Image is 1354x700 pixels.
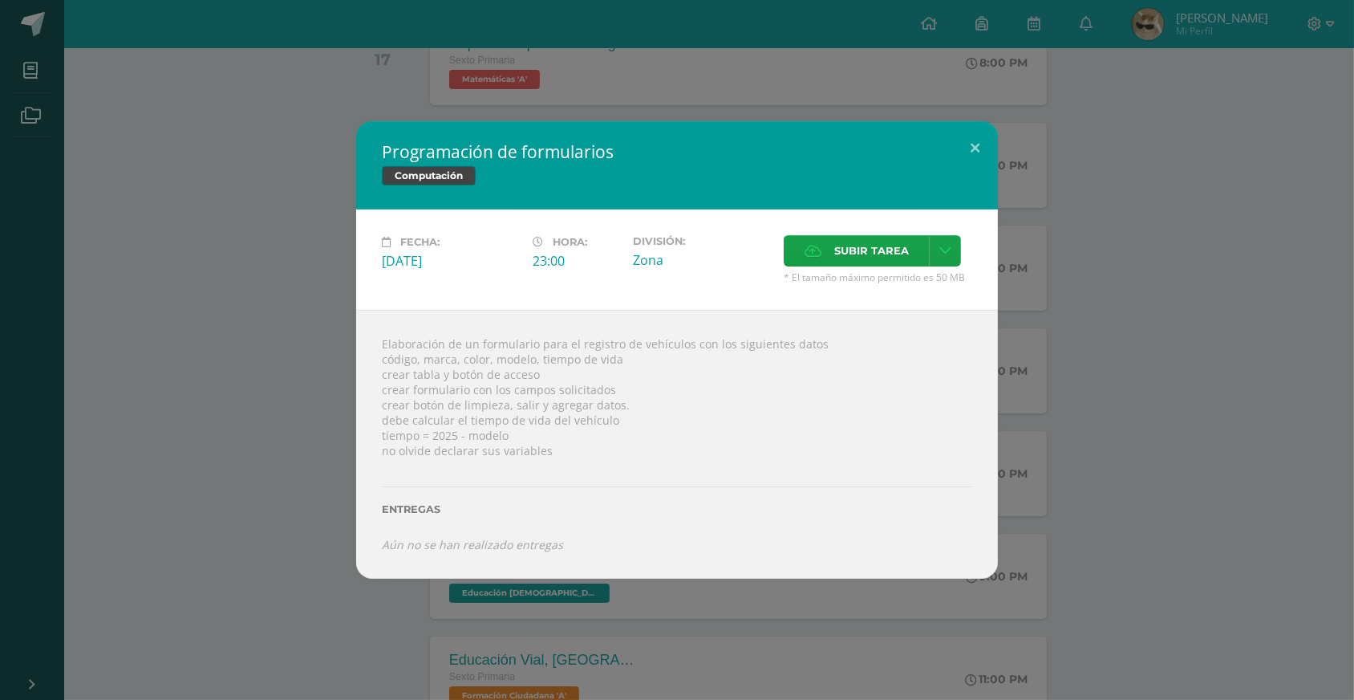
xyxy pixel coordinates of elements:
[784,271,972,284] span: * El tamaño máximo permitido es 50 MB
[356,310,998,579] div: Elaboración de un formulario para el registro de vehículos con los siguientes datos código, marca...
[382,537,563,552] i: Aún no se han realizado entregas
[834,236,909,266] span: Subir tarea
[382,140,972,163] h2: Programación de formularios
[382,252,520,270] div: [DATE]
[533,252,620,270] div: 23:00
[382,166,476,185] span: Computación
[400,236,440,248] span: Fecha:
[382,503,972,515] label: Entregas
[952,121,998,176] button: Close (Esc)
[633,251,771,269] div: Zona
[633,235,771,247] label: División:
[553,236,587,248] span: Hora:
